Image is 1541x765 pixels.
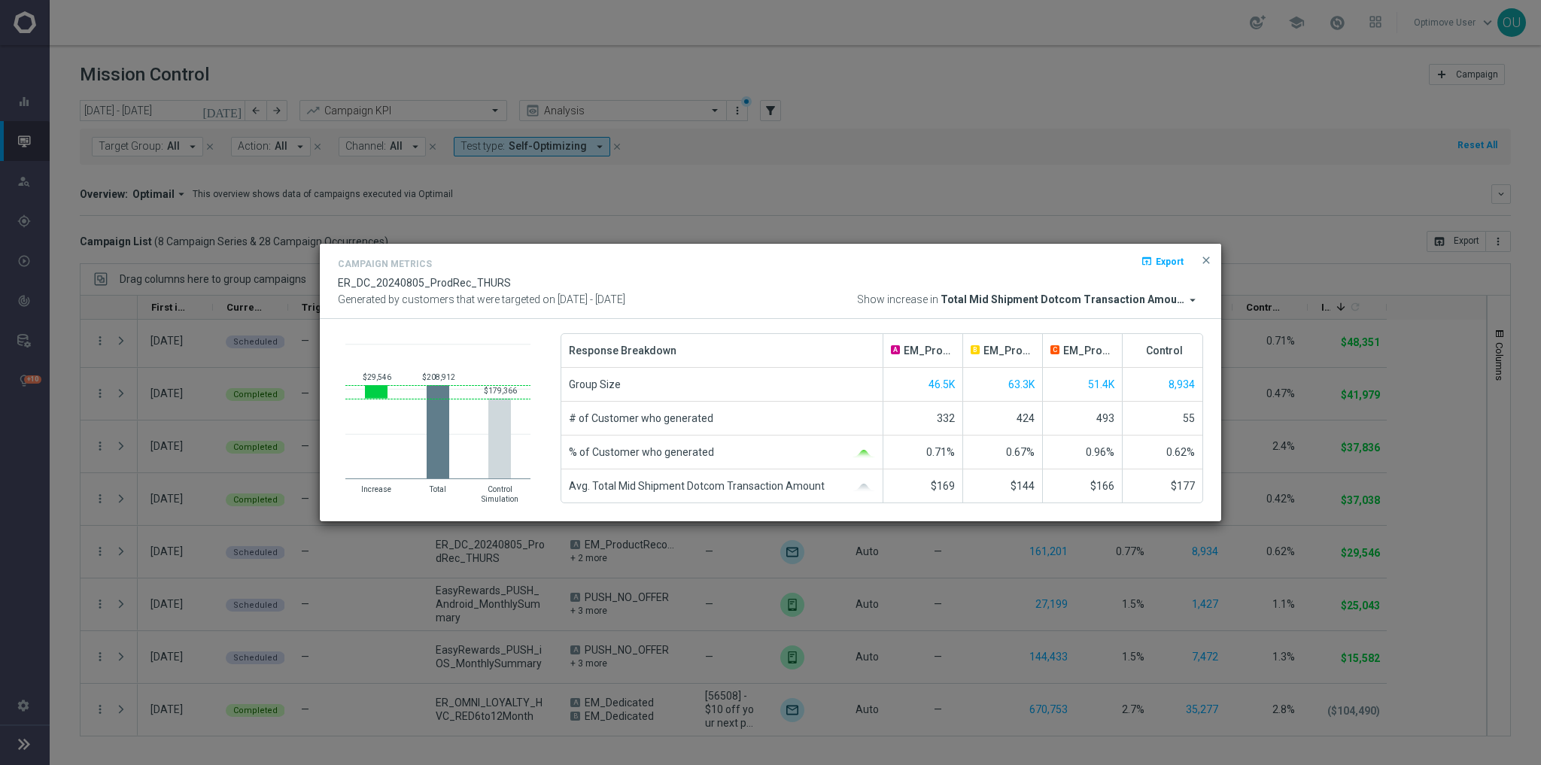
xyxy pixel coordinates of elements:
[853,450,875,457] img: gaussianGreen.svg
[983,345,1035,357] span: EM_ProductRecommendation2
[1156,257,1184,267] span: Export
[569,334,676,367] span: Response Breakdown
[971,345,980,354] span: B
[338,259,432,269] h4: Campaign Metrics
[484,386,517,395] text: $179,366
[1088,378,1114,390] span: Show unique customers
[1171,480,1195,492] span: $177
[569,436,714,469] span: % of Customer who generated
[1006,446,1035,458] span: 0.67%
[569,469,825,502] span: Avg. Total Mid Shipment Dotcom Transaction Amount
[1096,412,1114,424] span: 493
[1200,254,1212,266] span: close
[482,485,518,503] text: Control Simulation
[429,485,446,493] text: Total
[1146,345,1183,357] span: Control
[1017,412,1035,424] span: 424
[1063,345,1114,357] span: EM_ProductRecommendation3
[937,412,955,424] span: 332
[569,368,621,401] span: Group Size
[1183,412,1195,424] span: 55
[363,372,391,381] text: $29,546
[1090,480,1114,492] span: $166
[569,402,713,435] span: # of Customer who generated
[1008,378,1035,390] span: Show unique customers
[926,446,955,458] span: 0.71%
[338,293,555,305] span: Generated by customers that were targeted on
[1141,255,1153,267] i: open_in_browser
[929,378,955,390] span: Show unique customers
[853,484,875,491] img: gaussianGrey.svg
[338,277,511,289] span: ER_DC_20240805_ProdRec_THURS
[1011,480,1035,492] span: $144
[1166,446,1195,458] span: 0.62%
[941,293,1186,307] span: Total Mid Shipment Dotcom Transaction Amount
[1086,446,1114,458] span: 0.96%
[931,480,955,492] span: $169
[558,293,625,305] span: [DATE] - [DATE]
[1169,378,1195,390] span: Show unique customers
[904,345,955,357] span: EM_ProductRecommendation
[941,293,1203,307] button: Total Mid Shipment Dotcom Transaction Amount arrow_drop_down
[1186,293,1199,307] i: arrow_drop_down
[422,372,455,381] text: $208,912
[1050,345,1059,354] span: C
[857,293,938,307] span: Show increase in
[1139,252,1185,270] button: open_in_browser Export
[891,345,900,354] span: A
[361,485,391,493] text: Increase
